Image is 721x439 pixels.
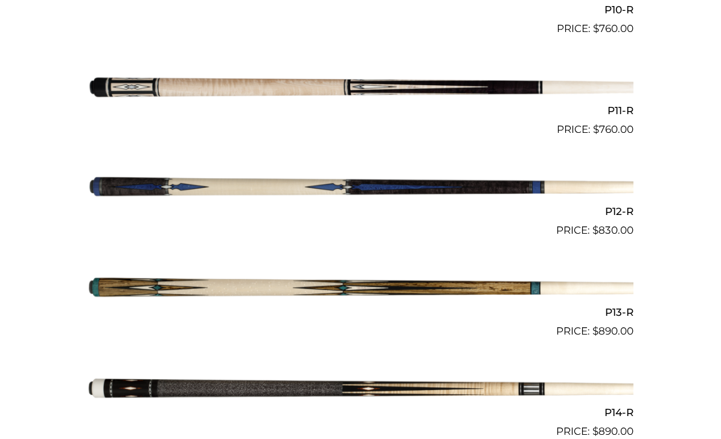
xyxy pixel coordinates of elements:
[88,143,633,233] img: P12-R
[88,243,633,339] a: P13-R $890.00
[592,425,633,437] bdi: 890.00
[88,42,633,137] a: P11-R $760.00
[593,22,633,34] bdi: 760.00
[592,425,598,437] span: $
[593,22,599,34] span: $
[592,325,598,337] span: $
[88,344,633,435] img: P14-R
[592,224,598,236] span: $
[592,224,633,236] bdi: 830.00
[593,123,633,135] bdi: 760.00
[592,325,633,337] bdi: 890.00
[593,123,599,135] span: $
[88,42,633,132] img: P11-R
[88,243,633,334] img: P13-R
[88,143,633,238] a: P12-R $830.00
